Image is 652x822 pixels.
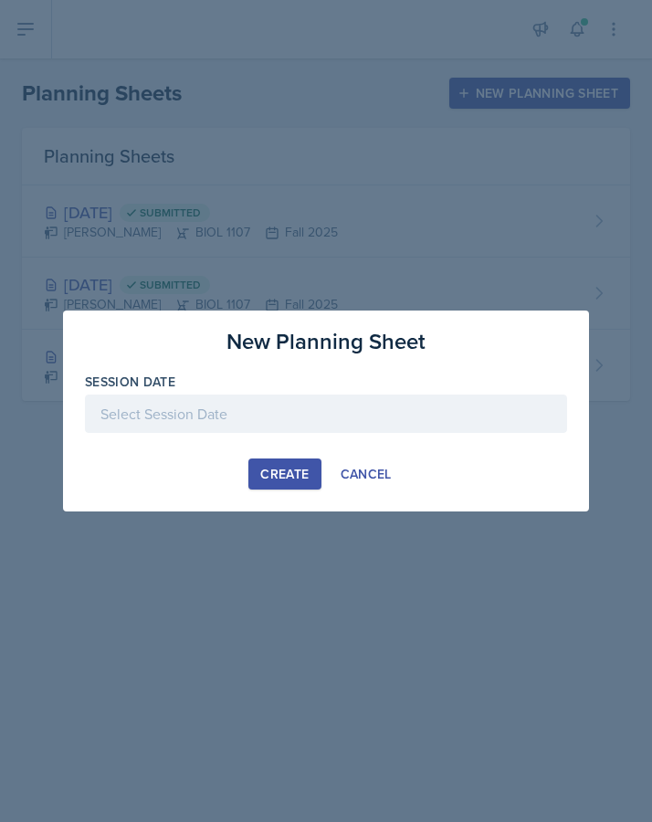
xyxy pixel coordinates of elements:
[85,373,175,391] label: Session Date
[260,467,309,481] div: Create
[329,458,404,490] button: Cancel
[226,325,426,358] h3: New Planning Sheet
[248,458,321,490] button: Create
[341,467,392,481] div: Cancel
